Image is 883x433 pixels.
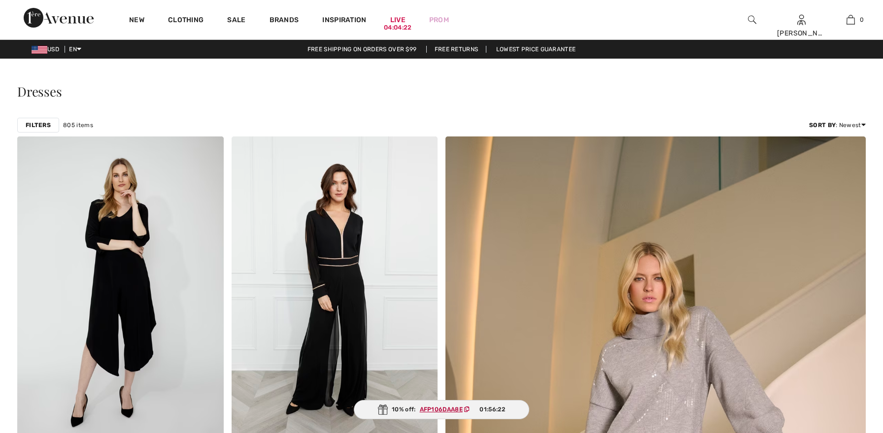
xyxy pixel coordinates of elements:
div: : Newest [809,121,866,130]
img: My Info [797,14,806,26]
ins: AFP106DAA8E [420,406,463,413]
a: Brands [270,16,299,26]
img: 1ère Avenue [24,8,94,28]
img: My Bag [847,14,855,26]
a: New [129,16,144,26]
div: A [PERSON_NAME] [777,18,825,38]
a: Free Returns [426,46,487,53]
strong: Sort By [809,122,836,129]
a: Sale [227,16,245,26]
a: Clothing [168,16,204,26]
div: 04:04:22 [384,23,411,33]
span: 01:56:22 [479,405,505,414]
img: Gift.svg [378,404,388,415]
strong: Filters [26,121,51,130]
a: Live04:04:22 [390,15,406,25]
span: Dresses [17,83,62,100]
img: US Dollar [32,46,47,54]
span: Inspiration [322,16,366,26]
span: USD [32,46,63,53]
a: Prom [429,15,449,25]
a: Lowest Price Guarantee [488,46,584,53]
a: Sign In [797,15,806,24]
a: Free shipping on orders over $99 [300,46,425,53]
a: 0 [826,14,875,26]
span: EN [69,46,81,53]
span: 805 items [63,121,93,130]
span: 0 [860,15,864,24]
img: search the website [748,14,756,26]
div: 10% off: [354,400,529,419]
